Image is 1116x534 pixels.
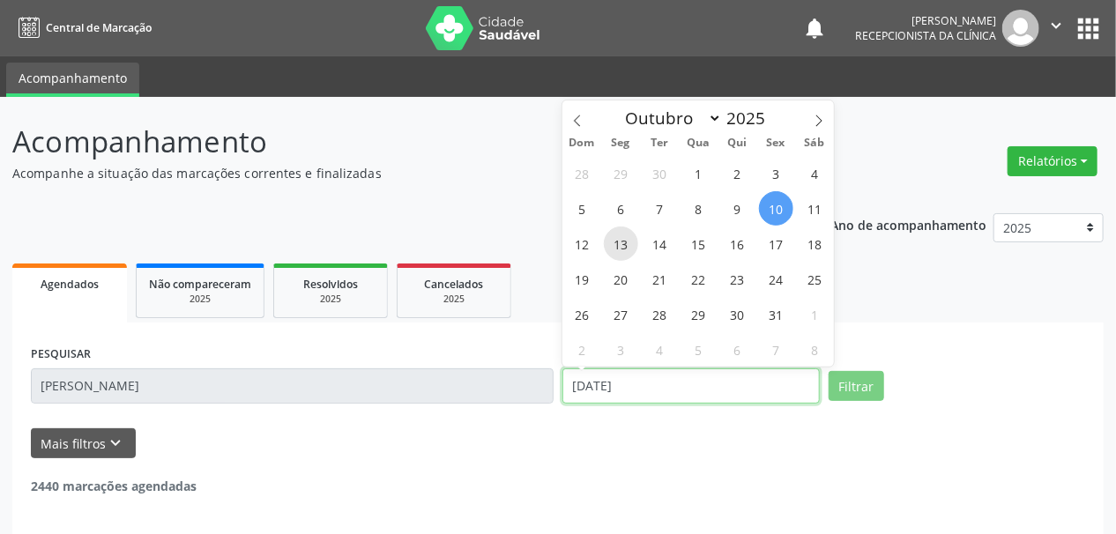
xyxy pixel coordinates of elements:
[720,156,755,190] span: Outubro 2, 2025
[604,226,638,261] span: Outubro 13, 2025
[565,156,599,190] span: Setembro 28, 2025
[797,156,831,190] span: Outubro 4, 2025
[410,293,498,306] div: 2025
[31,428,136,459] button: Mais filtroskeyboard_arrow_down
[681,262,716,296] span: Outubro 22, 2025
[643,191,677,226] span: Outubro 7, 2025
[31,341,91,368] label: PESQUISAR
[31,368,554,404] input: Nome, CNS
[565,332,599,367] span: Novembro 2, 2025
[562,368,820,404] input: Selecione um intervalo
[797,226,831,261] span: Outubro 18, 2025
[562,137,601,149] span: Dom
[12,13,152,42] a: Central de Marcação
[679,137,718,149] span: Qua
[425,277,484,292] span: Cancelados
[565,262,599,296] span: Outubro 19, 2025
[681,191,716,226] span: Outubro 8, 2025
[797,191,831,226] span: Outubro 11, 2025
[1046,16,1066,35] i: 
[720,226,755,261] span: Outubro 16, 2025
[601,137,640,149] span: Seg
[759,297,793,331] span: Outubro 31, 2025
[1039,10,1073,47] button: 
[1073,13,1104,44] button: apps
[12,120,777,164] p: Acompanhamento
[6,63,139,97] a: Acompanhamento
[759,156,793,190] span: Outubro 3, 2025
[1008,146,1097,176] button: Relatórios
[797,262,831,296] span: Outubro 25, 2025
[855,13,996,28] div: [PERSON_NAME]
[681,156,716,190] span: Outubro 1, 2025
[46,20,152,35] span: Central de Marcação
[1002,10,1039,47] img: img
[759,332,793,367] span: Novembro 7, 2025
[643,262,677,296] span: Outubro 21, 2025
[616,106,722,130] select: Month
[286,293,375,306] div: 2025
[831,213,987,235] p: Ano de acompanhamento
[604,262,638,296] span: Outubro 20, 2025
[681,332,716,367] span: Novembro 5, 2025
[604,332,638,367] span: Novembro 3, 2025
[643,156,677,190] span: Setembro 30, 2025
[149,293,251,306] div: 2025
[829,371,884,401] button: Filtrar
[720,297,755,331] span: Outubro 30, 2025
[720,191,755,226] span: Outubro 9, 2025
[643,332,677,367] span: Novembro 4, 2025
[604,191,638,226] span: Outubro 6, 2025
[565,191,599,226] span: Outubro 5, 2025
[604,156,638,190] span: Setembro 29, 2025
[149,277,251,292] span: Não compareceram
[303,277,358,292] span: Resolvidos
[718,137,756,149] span: Qui
[643,297,677,331] span: Outubro 28, 2025
[681,297,716,331] span: Outubro 29, 2025
[107,434,126,453] i: keyboard_arrow_down
[720,262,755,296] span: Outubro 23, 2025
[720,332,755,367] span: Novembro 6, 2025
[12,164,777,182] p: Acompanhe a situação das marcações correntes e finalizadas
[759,262,793,296] span: Outubro 24, 2025
[643,226,677,261] span: Outubro 14, 2025
[681,226,716,261] span: Outubro 15, 2025
[565,297,599,331] span: Outubro 26, 2025
[722,107,780,130] input: Year
[756,137,795,149] span: Sex
[797,297,831,331] span: Novembro 1, 2025
[797,332,831,367] span: Novembro 8, 2025
[604,297,638,331] span: Outubro 27, 2025
[802,16,827,41] button: notifications
[31,478,197,494] strong: 2440 marcações agendadas
[759,191,793,226] span: Outubro 10, 2025
[565,226,599,261] span: Outubro 12, 2025
[795,137,834,149] span: Sáb
[759,226,793,261] span: Outubro 17, 2025
[855,28,996,43] span: Recepcionista da clínica
[640,137,679,149] span: Ter
[41,277,99,292] span: Agendados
